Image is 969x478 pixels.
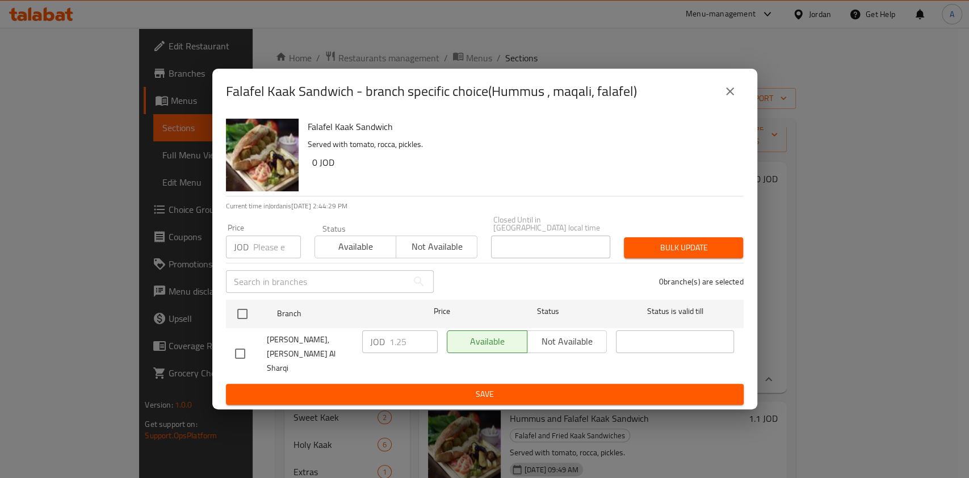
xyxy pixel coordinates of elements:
[489,304,607,318] span: Status
[226,201,744,211] p: Current time in Jordan is [DATE] 2:44:29 PM
[253,236,301,258] input: Please enter price
[314,236,396,258] button: Available
[308,137,735,152] p: Served with tomato, rocca, pickles.
[226,82,637,100] h2: Falafel Kaak Sandwich - branch specific choice(Hummus , maqali, falafel)
[389,330,438,353] input: Please enter price
[234,240,249,254] p: JOD
[659,276,744,287] p: 0 branche(s) are selected
[235,387,735,401] span: Save
[370,335,385,349] p: JOD
[226,119,299,191] img: Falafel Kaak Sandwich
[226,384,744,405] button: Save
[312,154,735,170] h6: 0 JOD
[401,238,473,255] span: Not available
[277,307,395,321] span: Branch
[616,304,734,318] span: Status is valid till
[404,304,480,318] span: Price
[308,119,735,135] h6: Falafel Kaak Sandwich
[320,238,392,255] span: Available
[633,241,734,255] span: Bulk update
[396,236,477,258] button: Not available
[716,78,744,105] button: close
[624,237,743,258] button: Bulk update
[226,270,408,293] input: Search in branches
[267,333,353,375] span: [PERSON_NAME], [PERSON_NAME] Al Sharqi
